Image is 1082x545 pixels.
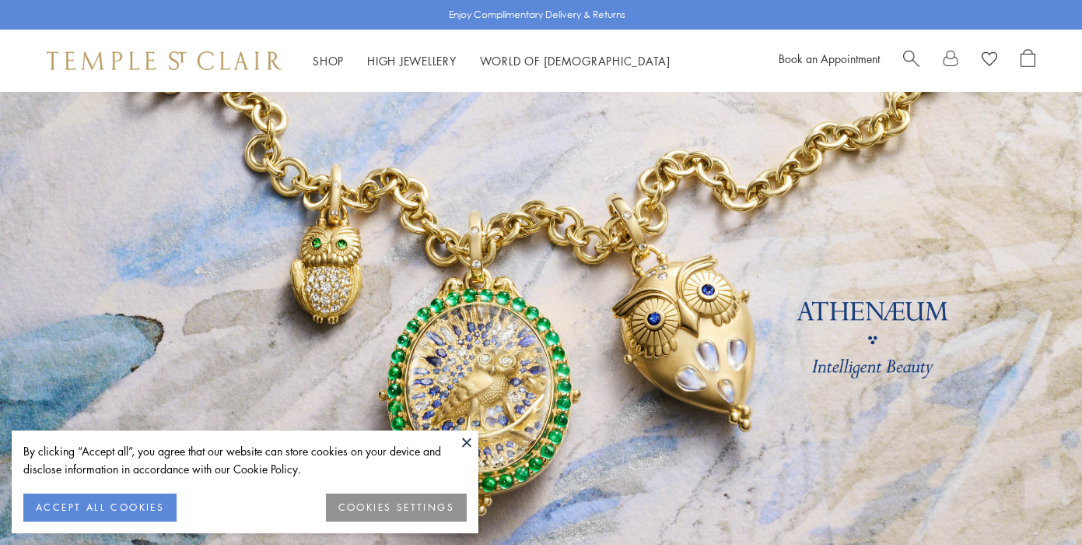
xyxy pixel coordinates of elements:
[449,7,625,23] p: Enjoy Complimentary Delivery & Returns
[313,53,344,69] a: ShopShop
[313,51,671,71] nav: Main navigation
[480,53,671,69] a: World of [DEMOGRAPHIC_DATA]World of [DEMOGRAPHIC_DATA]
[1004,472,1066,529] iframe: Gorgias live chat messenger
[47,51,282,70] img: Temple St. Clair
[1021,49,1035,72] a: Open Shopping Bag
[779,51,880,66] a: Book an Appointment
[367,53,457,69] a: High JewelleryHigh Jewellery
[326,494,467,522] button: COOKIES SETTINGS
[903,49,919,72] a: Search
[23,494,177,522] button: ACCEPT ALL COOKIES
[23,442,467,478] div: By clicking “Accept all”, you agree that our website can store cookies on your device and disclos...
[982,49,997,72] a: View Wishlist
